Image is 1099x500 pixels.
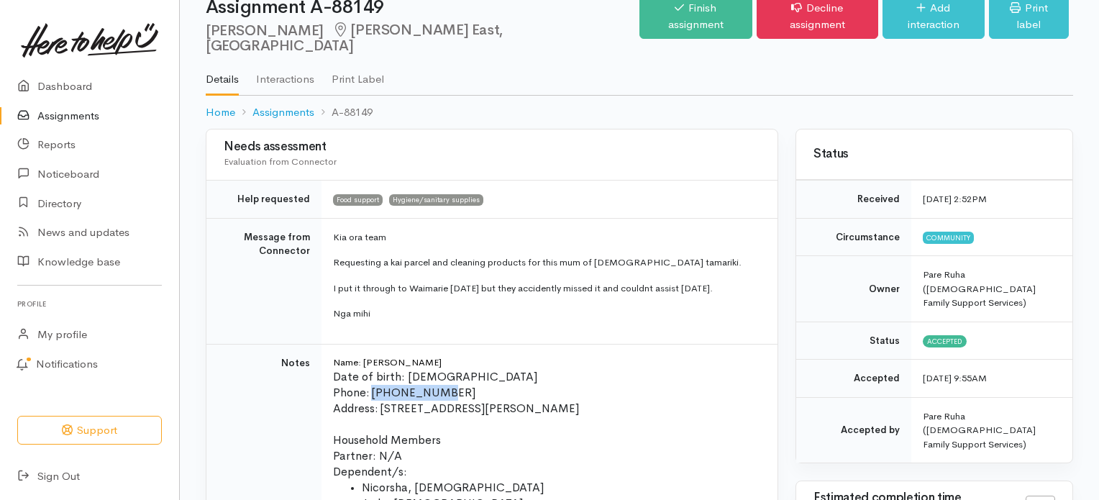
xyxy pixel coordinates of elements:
[333,194,383,206] span: Food support
[333,255,760,270] p: Requesting a kai parcel and cleaning products for this mum of [DEMOGRAPHIC_DATA] tamariki.
[923,335,967,347] span: Accepted
[923,372,987,384] time: [DATE] 9:55AM
[923,232,974,243] span: Community
[796,181,911,219] td: Received
[796,218,911,256] td: Circumstance
[17,416,162,445] button: Support
[333,356,442,368] span: Name: [PERSON_NAME]
[314,104,373,121] li: A-88149
[362,480,544,495] span: Nicorsha, [DEMOGRAPHIC_DATA]
[333,281,760,296] p: I put it through to Waimarie [DATE] but they accidently missed it and couldnt assist [DATE].
[333,464,407,479] span: Dependent/s:
[256,54,314,94] a: Interactions
[206,22,639,55] h2: [PERSON_NAME]
[332,54,384,94] a: Print Label
[796,397,911,463] td: Accepted by
[224,155,337,168] span: Evaluation from Connector
[333,448,402,463] span: Partner: N/A
[206,21,503,55] span: [PERSON_NAME] East, [GEOGRAPHIC_DATA]
[796,360,911,398] td: Accepted
[796,256,911,322] td: Owner
[389,194,483,206] span: Hygiene/sanitary supplies
[911,397,1072,463] td: Pare Ruha ([DEMOGRAPHIC_DATA] Family Support Services)
[206,104,235,121] a: Home
[206,96,1073,129] nav: breadcrumb
[333,432,441,447] span: Household Members
[224,140,760,154] h3: Needs assessment
[813,147,1055,161] h3: Status
[252,104,314,121] a: Assignments
[796,322,911,360] td: Status
[206,181,322,219] td: Help requested
[333,369,537,384] span: Date of birth: [DEMOGRAPHIC_DATA]
[923,268,1036,309] span: Pare Ruha ([DEMOGRAPHIC_DATA] Family Support Services)
[923,193,987,205] time: [DATE] 2:52PM
[333,401,579,416] span: Address: [STREET_ADDRESS][PERSON_NAME]
[333,385,475,400] span: Phone: [PHONE_NUMBER]
[17,294,162,314] h6: Profile
[206,218,322,344] td: Message from Connector
[333,306,760,321] p: Nga mihi
[333,230,760,245] p: Kia ora team
[206,54,239,96] a: Details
